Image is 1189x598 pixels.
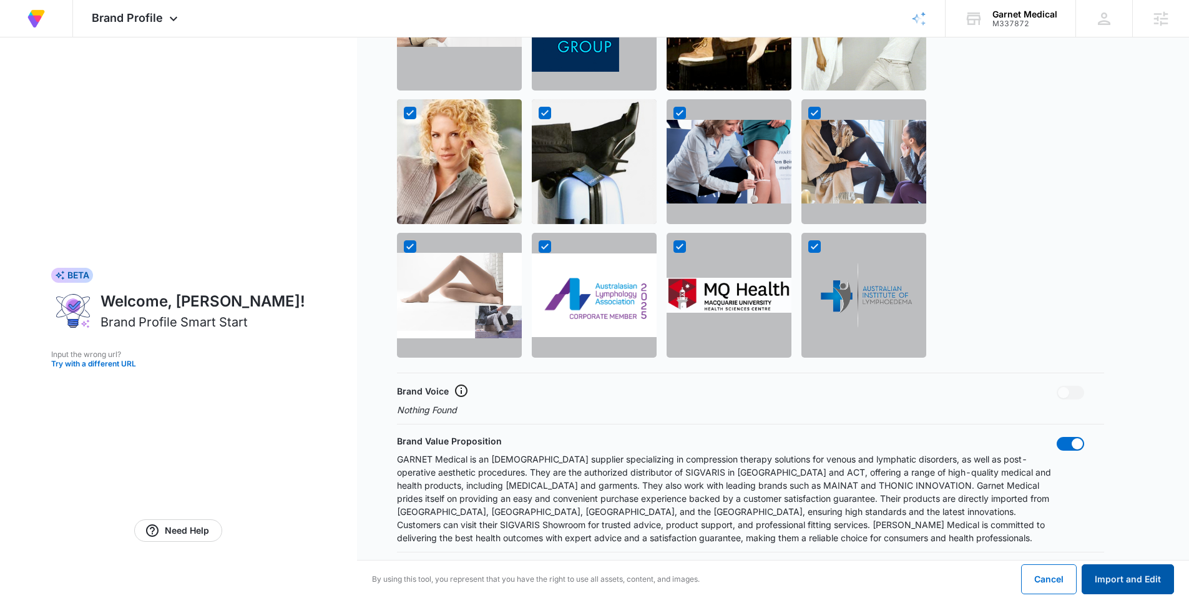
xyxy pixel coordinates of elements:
img: https://www.garnetmedical.com.au/v/vspfiles/templates/cardboard/images/homepage/lymph.jpg [397,99,522,224]
p: Input the wrong url? [51,349,305,360]
a: Need Help [134,519,222,542]
img: https://www.garnetmedical.com.au/v/vspfiles/templates/cardboard/images/homepage/about-img.jpg [397,253,522,338]
button: Import and Edit [1082,564,1174,594]
img: https://www.garnetmedical.com.au/v/vspfiles/templates/cardboard/images/homepage/fit.jpg [667,120,791,203]
div: account id [992,19,1057,28]
h2: Brand Profile Smart Start [100,313,248,331]
div: BETA [51,268,93,283]
p: Brand Value Proposition [397,434,502,448]
h1: Welcome, [PERSON_NAME]! [100,290,305,313]
p: Brand Voice [397,385,449,398]
button: Try with a different URL [51,360,305,368]
button: Cancel [1021,564,1077,594]
img: ai-brand-profile [51,290,95,331]
div: account name [992,9,1057,19]
span: Brand Profile [92,11,163,24]
img: https://www.garnetmedical.com.au/v/vspfiles/assets/images/MQ%20health.jpeg [667,278,791,313]
img: https://www.garnetmedical.com.au/v/vspfiles/assets/images/ALA%20Member%20logos_2025_Corp_Member(1... [532,253,657,336]
p: Nothing Found [397,403,469,416]
img: https://www.garnetmedical.com.au/v/vspfiles/assets/images/AIL.png [801,260,926,330]
p: By using this tool, you represent that you have the right to use all assets, content, and images. [372,574,700,585]
p: GARNET Medical is an [DEMOGRAPHIC_DATA] supplier specializing in compression therapy solutions fo... [397,453,1057,544]
img: Volusion [25,7,47,30]
img: https://www.garnetmedical.com.au/v/vspfiles/templates/cardboard/images/homepage/education.jpg [801,120,926,203]
img: https://www.garnetmedical.com.au/v/vspfiles/templates/cardboard/images/homepage/travel.jpg [532,99,657,224]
